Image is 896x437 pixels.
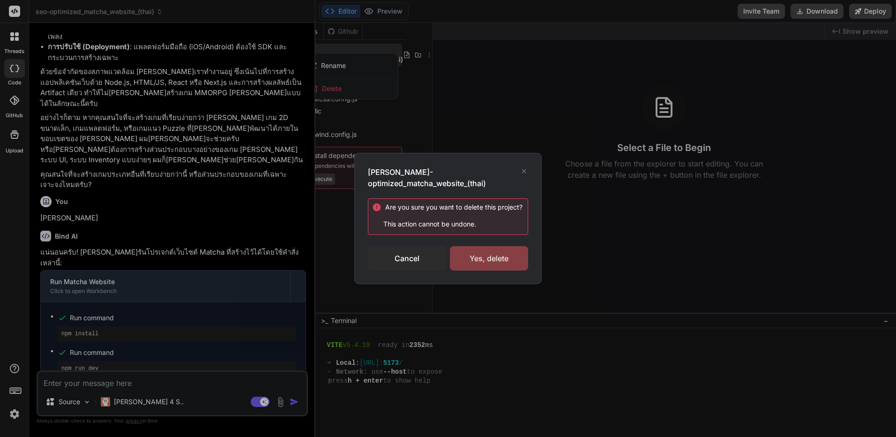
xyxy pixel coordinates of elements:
[496,203,519,211] span: project
[368,246,446,271] div: Cancel
[385,203,523,212] div: Are you sure you want to delete this ?
[368,166,520,189] h3: [PERSON_NAME]-optimized_matcha_website_(thai)
[450,246,528,271] div: Yes, delete
[372,219,528,229] p: This action cannot be undone.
